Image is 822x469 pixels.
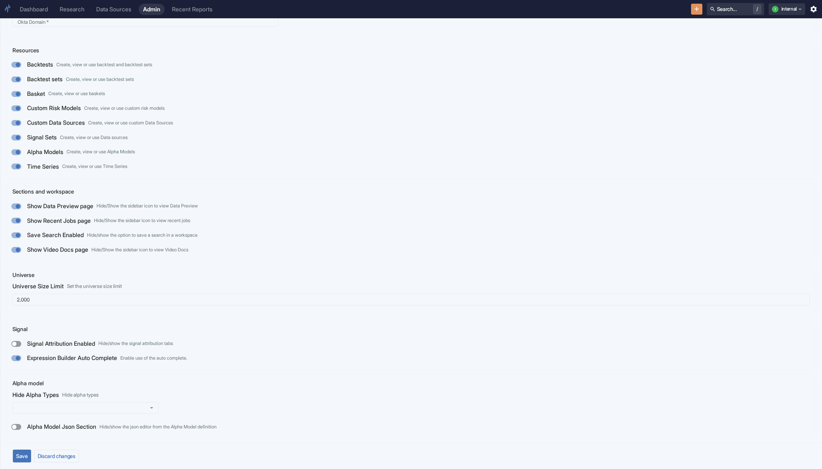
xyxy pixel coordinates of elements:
[98,341,173,346] span: Hide/show the signal attribution tabs
[96,6,131,13] div: Data Sources
[27,162,59,171] p: Time Series
[707,3,764,15] button: Search.../
[48,91,105,96] span: Create, view or use baskets
[772,6,778,12] div: i
[27,119,85,127] p: Custom Data Sources
[20,6,48,13] div: Dashboard
[120,356,187,361] span: Enable use of the auto complete.
[60,6,85,13] div: Research
[27,133,57,142] p: Signal Sets
[15,4,52,15] a: Dashboard
[94,218,190,223] span: Hide/Show the sidebar icon to view recent jobs
[172,6,213,13] div: Recent Reports
[139,4,165,15] a: Admin
[62,393,99,398] span: Hide alpha types
[691,4,702,15] button: New Resource
[67,284,122,289] span: Set the universe size limit
[168,4,217,15] a: Recent Reports
[27,75,63,84] p: Backtest sets
[56,63,152,67] span: Create, view or use backtest and backtest sets
[769,3,806,15] button: iinternal
[12,379,44,388] p: Alpha model
[27,90,45,98] p: Basket
[91,248,188,252] span: Hide/Show the sidebar icon to view Video Docs
[12,188,74,196] p: Sections and workspace
[27,202,93,211] p: Show Data Preview page
[88,121,173,125] span: Create, view or use custom Data Sources
[12,46,39,55] p: Resources
[12,391,59,399] p: Hide Alpha Types
[62,164,127,169] span: Create, view or use Time Series
[27,217,91,225] p: Show Recent Jobs page
[66,77,134,82] span: Create, view or use backtest sets
[12,325,27,334] p: Signal
[147,404,157,413] button: Open
[60,135,128,140] span: Create, view or use Data sources
[27,245,88,254] p: Show Video Docs page
[87,233,198,238] span: Hide/show the option to save a search in a workspace
[143,6,160,13] div: Admin
[27,104,81,113] p: Custom Risk Models
[27,231,84,240] p: Save Search Enabled
[100,425,217,429] span: Hide/show the json editor from the Alpha Model definition
[13,450,31,462] button: Save
[55,4,89,15] a: Research
[12,282,64,291] p: Universe Size Limit
[92,4,136,15] a: Data Sources
[27,148,63,157] p: Alpha Models
[27,60,53,69] p: Backtests
[27,339,95,348] p: Signal Attribution Enabled
[67,150,135,154] span: Create, view or use Alpha Models
[27,423,96,431] p: Alpha Model Json Section
[27,354,117,363] p: Expression Builder Auto Complete
[97,204,198,209] span: Hide/Show the sidebar icon to view Data Preview
[84,106,165,111] span: Create, view or use custom risk models
[12,271,34,279] p: Universe
[34,450,79,462] button: Discard changes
